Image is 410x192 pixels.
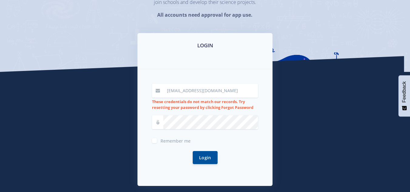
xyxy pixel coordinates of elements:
[193,151,218,164] button: Login
[163,84,258,98] input: Email / User ID
[152,99,253,110] strong: These credentials do not match our records. Try resetting your password by clicking Forgot Password
[157,12,252,18] strong: All accounts need approval for app use.
[402,81,407,103] span: Feedback
[398,75,410,116] button: Feedback - Show survey
[145,42,265,49] h3: LOGIN
[161,138,191,144] span: Remember me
